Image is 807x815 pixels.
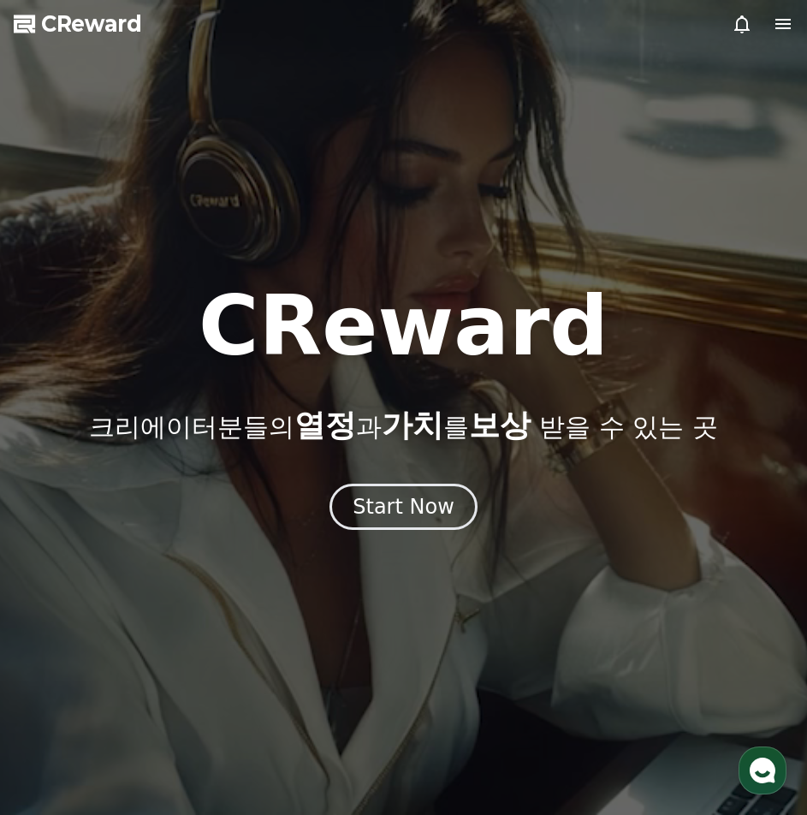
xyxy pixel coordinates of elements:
[329,501,478,517] a: Start Now
[469,407,531,443] span: 보상
[294,407,356,443] span: 열정
[14,10,142,38] a: CReward
[41,10,142,38] span: CReward
[199,285,608,367] h1: CReward
[329,484,478,530] button: Start Now
[382,407,443,443] span: 가치
[353,493,454,521] div: Start Now
[89,408,717,443] p: 크리에이터분들의 과 를 받을 수 있는 곳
